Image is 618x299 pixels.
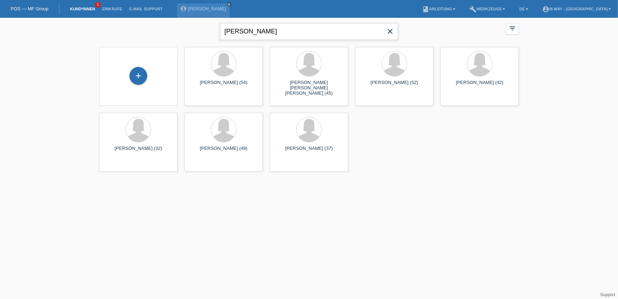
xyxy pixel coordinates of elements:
[276,80,342,93] div: [PERSON_NAME] [PERSON_NAME] [PERSON_NAME] (45)
[228,2,231,6] i: close
[361,80,428,91] div: [PERSON_NAME] (52)
[11,6,48,11] a: POS — MF Group
[126,7,166,11] a: E-Mail Support
[516,7,532,11] a: DE ▾
[419,7,459,11] a: bookAnleitung ▾
[386,27,394,36] i: close
[95,2,101,8] span: 1
[539,7,614,11] a: account_circlem-way - [GEOGRAPHIC_DATA] ▾
[469,6,476,13] i: build
[105,146,172,157] div: [PERSON_NAME] (32)
[542,6,549,13] i: account_circle
[422,6,429,13] i: book
[66,7,98,11] a: Kund*innen
[98,7,126,11] a: Einkäufe
[188,6,226,11] a: [PERSON_NAME]
[466,7,509,11] a: buildWerkzeuge ▾
[190,146,257,157] div: [PERSON_NAME] (49)
[130,70,147,82] div: Kund*in hinzufügen
[220,23,398,40] input: Suche...
[276,146,342,157] div: [PERSON_NAME] (37)
[600,292,615,297] a: Support
[227,2,232,7] a: close
[190,80,257,91] div: [PERSON_NAME] (54)
[508,25,516,32] i: filter_list
[446,80,513,91] div: [PERSON_NAME] (42)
